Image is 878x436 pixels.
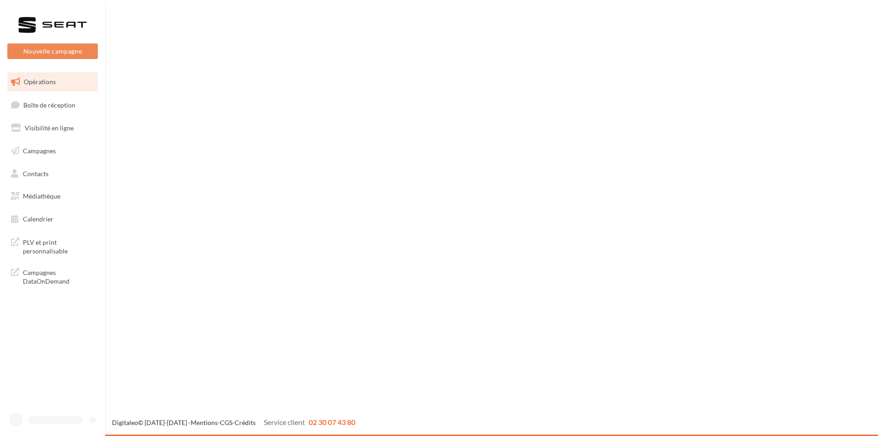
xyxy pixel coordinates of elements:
[23,266,94,286] span: Campagnes DataOnDemand
[5,210,100,229] a: Calendrier
[264,418,305,426] span: Service client
[112,419,138,426] a: Digitaleo
[5,263,100,290] a: Campagnes DataOnDemand
[25,124,74,132] span: Visibilité en ligne
[5,187,100,206] a: Médiathèque
[23,101,75,108] span: Boîte de réception
[5,164,100,183] a: Contacts
[191,419,218,426] a: Mentions
[7,43,98,59] button: Nouvelle campagne
[24,78,56,86] span: Opérations
[5,72,100,92] a: Opérations
[23,147,56,155] span: Campagnes
[112,419,355,426] span: © [DATE]-[DATE] - - -
[5,141,100,161] a: Campagnes
[5,95,100,115] a: Boîte de réception
[23,192,60,200] span: Médiathèque
[309,418,355,426] span: 02 30 07 43 80
[23,169,48,177] span: Contacts
[5,232,100,259] a: PLV et print personnalisable
[23,215,54,223] span: Calendrier
[235,419,256,426] a: Crédits
[5,118,100,138] a: Visibilité en ligne
[23,236,94,256] span: PLV et print personnalisable
[220,419,232,426] a: CGS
